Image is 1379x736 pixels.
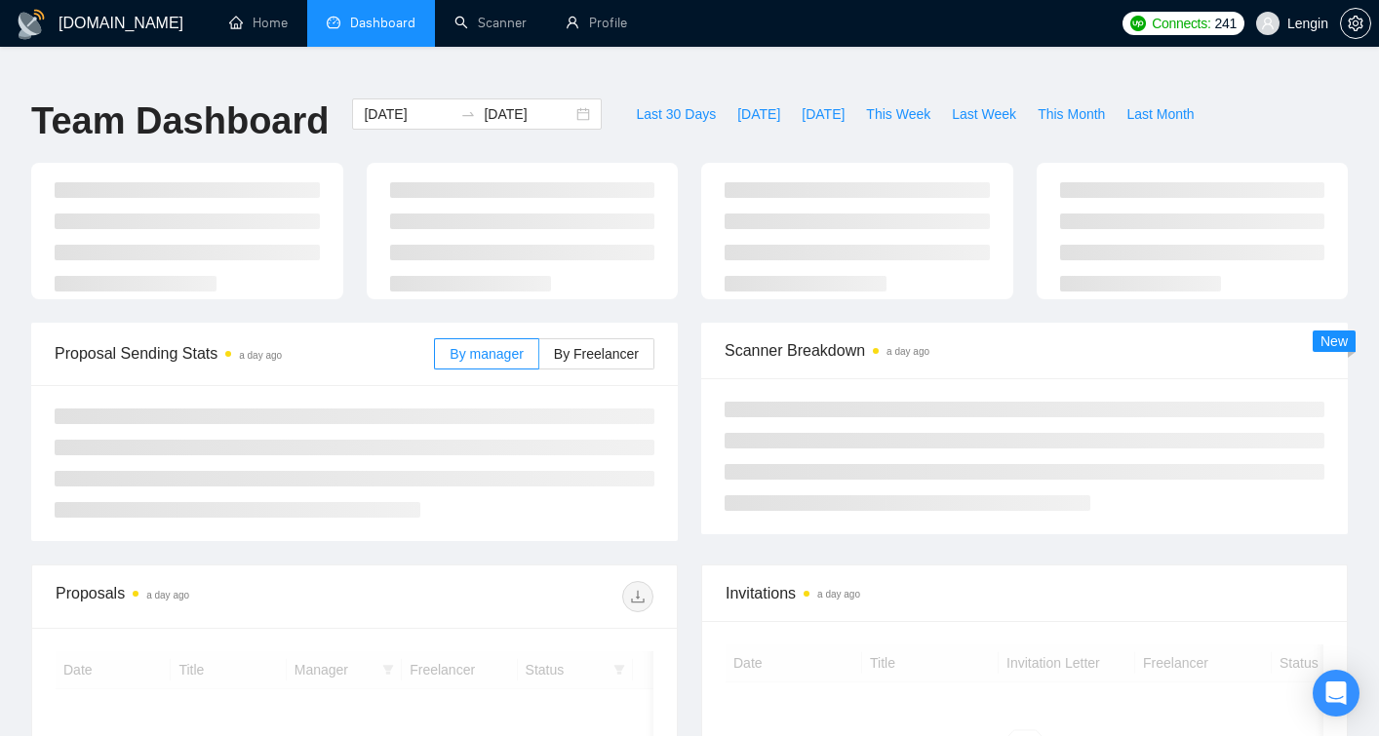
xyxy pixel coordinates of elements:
span: By Freelancer [554,346,639,362]
a: homeHome [229,15,288,31]
span: 241 [1214,13,1236,34]
button: [DATE] [791,98,855,130]
span: Last Month [1126,103,1194,125]
button: setting [1340,8,1371,39]
button: This Month [1027,98,1116,130]
span: This Month [1038,103,1105,125]
input: End date [484,103,572,125]
button: [DATE] [727,98,791,130]
span: Dashboard [350,15,415,31]
a: userProfile [566,15,627,31]
span: New [1320,333,1348,349]
span: This Week [866,103,930,125]
span: setting [1341,16,1370,31]
div: Open Intercom Messenger [1313,670,1359,717]
button: Last Week [941,98,1027,130]
span: dashboard [327,16,340,29]
span: Scanner Breakdown [725,338,1324,363]
span: Last Week [952,103,1016,125]
span: [DATE] [802,103,845,125]
span: Proposal Sending Stats [55,341,434,366]
time: a day ago [239,350,282,361]
input: Start date [364,103,453,125]
span: swap-right [460,106,476,122]
span: [DATE] [737,103,780,125]
time: a day ago [886,346,929,357]
span: user [1261,17,1275,30]
img: logo [16,9,47,40]
span: By manager [450,346,523,362]
time: a day ago [146,590,189,600]
img: upwork-logo.png [1130,16,1146,31]
a: searchScanner [454,15,527,31]
span: to [460,106,476,122]
span: Invitations [726,581,1323,605]
span: Connects: [1152,13,1210,34]
h1: Team Dashboard [31,98,329,144]
button: Last Month [1116,98,1204,130]
a: setting [1340,16,1371,31]
span: Last 30 Days [636,103,716,125]
button: This Week [855,98,941,130]
time: a day ago [817,589,860,600]
button: Last 30 Days [625,98,727,130]
div: Proposals [56,581,355,612]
